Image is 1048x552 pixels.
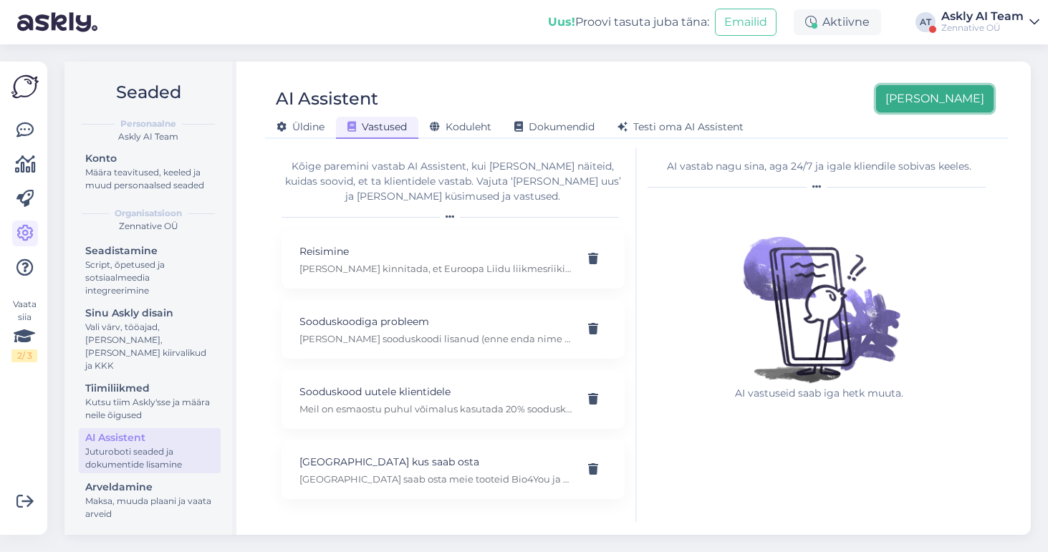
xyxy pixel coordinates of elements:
[79,428,221,473] a: AI AssistentJuturoboti seaded ja dokumentide lisamine
[115,207,182,220] b: Organisatsioon
[941,22,1024,34] div: Zennative OÜ
[277,120,325,133] span: Üldine
[430,120,491,133] span: Koduleht
[85,258,214,297] div: Script, õpetused ja sotsiaalmeedia integreerimine
[299,262,572,275] p: [PERSON_NAME] kinnitada, et Euroopa Liidu liikmesriikides reisimisel on kõik me tooted lubatud ja...
[282,230,625,289] div: Reisimine[PERSON_NAME] kinnitada, et Euroopa Liidu liikmesriikides reisimisel on kõik me tooted l...
[85,445,214,471] div: Juturoboti seaded ja dokumentide lisamine
[876,85,994,112] button: [PERSON_NAME]
[85,306,214,321] div: Sinu Askly disain
[299,243,572,259] p: Reisimine
[120,117,176,130] b: Personaalne
[76,220,221,233] div: Zennative OÜ
[85,480,214,495] div: Arveldamine
[299,454,572,470] p: [GEOGRAPHIC_DATA] kus saab osta
[941,11,1039,34] a: Askly AI TeamZennative OÜ
[726,386,913,401] p: AI vastuseid saab iga hetk muuta.
[548,15,575,29] b: Uus!
[85,151,214,166] div: Konto
[299,473,572,485] p: [GEOGRAPHIC_DATA] saab osta meie tooteid Bio4You ja Biotheka poodides, [GEOGRAPHIC_DATA] keskuses...
[76,130,221,143] div: Askly AI Team
[79,379,221,424] a: TiimiliikmedKutsu tiim Askly'sse ja määra neile õigused
[85,243,214,258] div: Seadistamine
[85,321,214,372] div: Vali värv, tööajad, [PERSON_NAME], [PERSON_NAME] kiirvalikud ja KKK
[11,298,37,362] div: Vaata siia
[11,73,39,100] img: Askly Logo
[794,9,881,35] div: Aktiivne
[85,430,214,445] div: AI Assistent
[79,241,221,299] a: SeadistamineScript, õpetused ja sotsiaalmeedia integreerimine
[299,332,572,345] p: [PERSON_NAME] sooduskoodi lisanud (enne enda nime sisestamist näete sooduskoodi ala), siis vajuta...
[282,440,625,499] div: [GEOGRAPHIC_DATA] kus saab osta[GEOGRAPHIC_DATA] saab osta meie tooteid Bio4You ja Biotheka poodi...
[79,304,221,374] a: Sinu Askly disainVali värv, tööajad, [PERSON_NAME], [PERSON_NAME] kiirvalikud ja KKK
[941,11,1024,22] div: Askly AI Team
[79,149,221,194] a: KontoMäära teavitused, keeled ja muud personaalsed seaded
[85,396,214,422] div: Kutsu tiim Askly'sse ja määra neile õigused
[85,495,214,520] div: Maksa, muuda plaani ja vaata arveid
[79,478,221,523] a: ArveldamineMaksa, muuda plaani ja vaata arveid
[85,166,214,192] div: Määra teavitused, keeled ja muud personaalsed seaded
[299,314,572,329] p: Sooduskoodiga probleem
[282,159,625,204] div: Kõige paremini vastab AI Assistent, kui [PERSON_NAME] näiteid, kuidas soovid, et ta klientidele v...
[347,120,407,133] span: Vastused
[299,402,572,415] p: Meil on esmaostu puhul võimalus kasutada 20% sooduskoodi CBD20 Sooduskood lisage palun andmete tä...
[76,79,221,106] h2: Seaded
[617,120,744,133] span: Testi oma AI Assistent
[648,159,992,174] div: AI vastab nagu sina, aga 24/7 ja igale kliendile sobivas keeles.
[514,120,595,133] span: Dokumendid
[276,85,378,112] div: AI Assistent
[11,349,37,362] div: 2 / 3
[299,384,572,400] p: Sooduskood uutele klientidele
[85,381,214,396] div: Tiimiliikmed
[726,200,913,386] img: No qna
[715,9,777,36] button: Emailid
[915,12,936,32] div: AT
[548,14,709,31] div: Proovi tasuta juba täna:
[282,300,625,359] div: Sooduskoodiga probleem[PERSON_NAME] sooduskoodi lisanud (enne enda nime sisestamist näete soodusk...
[282,370,625,429] div: Sooduskood uutele klientideleMeil on esmaostu puhul võimalus kasutada 20% sooduskoodi CBD20 Soodu...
